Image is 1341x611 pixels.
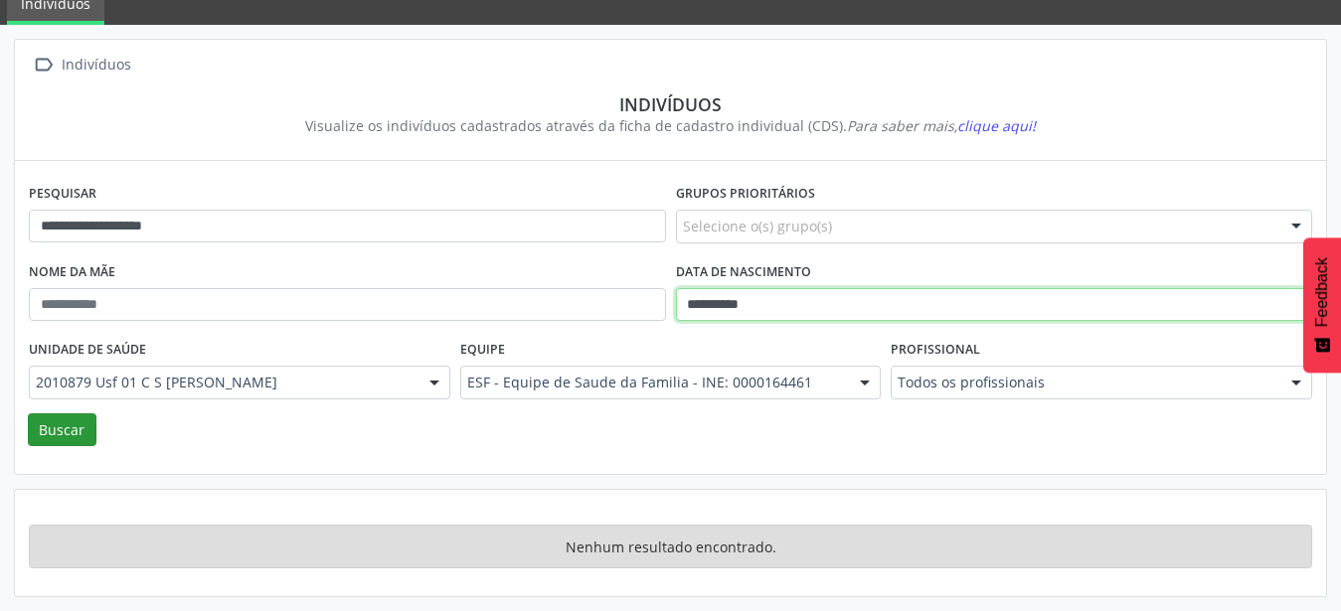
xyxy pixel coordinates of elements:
[460,335,505,366] label: Equipe
[29,335,146,366] label: Unidade de saúde
[29,257,115,288] label: Nome da mãe
[898,373,1271,392] span: Todos os profissionais
[683,216,832,236] span: Selecione o(s) grupo(s)
[29,51,58,79] i: 
[847,116,1036,135] i: Para saber mais,
[29,179,96,210] label: Pesquisar
[36,373,410,392] span: 2010879 Usf 01 C S [PERSON_NAME]
[29,51,134,79] a:  Indivíduos
[1303,237,1341,373] button: Feedback - Mostrar pesquisa
[43,93,1298,115] div: Indivíduos
[1313,257,1331,327] span: Feedback
[29,525,1312,568] div: Nenhum resultado encontrado.
[891,335,980,366] label: Profissional
[43,115,1298,136] div: Visualize os indivíduos cadastrados através da ficha de cadastro individual (CDS).
[467,373,841,392] span: ESF - Equipe de Saude da Familia - INE: 0000164461
[676,257,811,288] label: Data de nascimento
[58,51,134,79] div: Indivíduos
[28,413,96,447] button: Buscar
[957,116,1036,135] span: clique aqui!
[676,179,815,210] label: Grupos prioritários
